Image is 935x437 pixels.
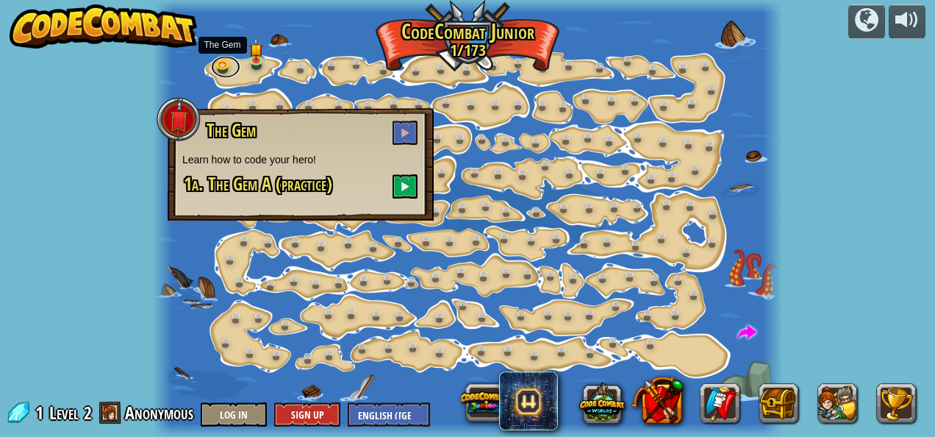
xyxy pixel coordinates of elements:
[10,4,198,49] img: CodeCombat - Learn how to code by playing a game
[201,402,267,427] button: Log In
[889,4,925,39] button: Adjust volume
[49,401,79,425] span: Level
[184,171,332,196] span: 1a. The Gem A (practice)
[125,401,193,424] span: Anonymous
[274,402,340,427] button: Sign Up
[848,4,885,39] button: Campaigns
[250,38,264,61] img: level-banner-started.png
[182,152,419,167] p: Learn how to code your hero!
[207,118,256,143] span: The Gem
[84,401,92,424] span: 2
[35,401,48,424] span: 1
